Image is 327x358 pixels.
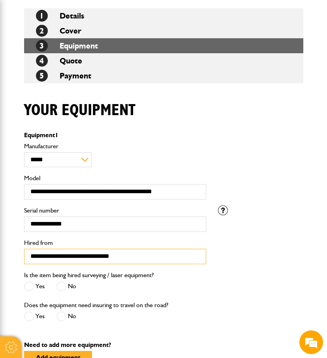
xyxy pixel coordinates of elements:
[130,4,148,23] div: Minimize live chat window
[24,132,206,138] p: Equipment
[10,119,144,137] input: Enter your phone number
[36,40,48,52] span: 3
[24,282,45,291] label: Yes
[24,143,206,149] label: Manufacturer
[56,311,76,321] label: No
[24,175,206,181] label: Model
[10,96,144,114] input: Enter your email address
[24,207,206,214] label: Serial number
[10,143,144,236] textarea: Type your message and hit 'Enter'
[36,55,48,67] span: 4
[24,68,303,83] li: Payment
[56,282,76,291] label: No
[36,25,48,37] span: 2
[24,311,45,321] label: Yes
[10,73,144,90] input: Enter your last name
[24,53,303,68] li: Quote
[36,10,48,22] span: 1
[41,44,133,54] div: Chat with us now
[55,131,58,139] span: 1
[36,70,48,82] span: 5
[24,101,135,120] h1: Your equipment
[24,272,154,278] label: Is the item being hired surveying / laser equipment?
[24,342,303,348] p: Need to add more equipment?
[13,44,33,55] img: d_20077148190_company_1631870298795_20077148190
[24,38,303,53] li: Equipment
[24,302,168,308] label: Does the equipment need insuring to travel on the road?
[24,240,206,246] label: Hired from
[36,26,81,35] a: 2Cover
[36,11,84,21] a: 1Details
[107,243,143,254] em: Start Chat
